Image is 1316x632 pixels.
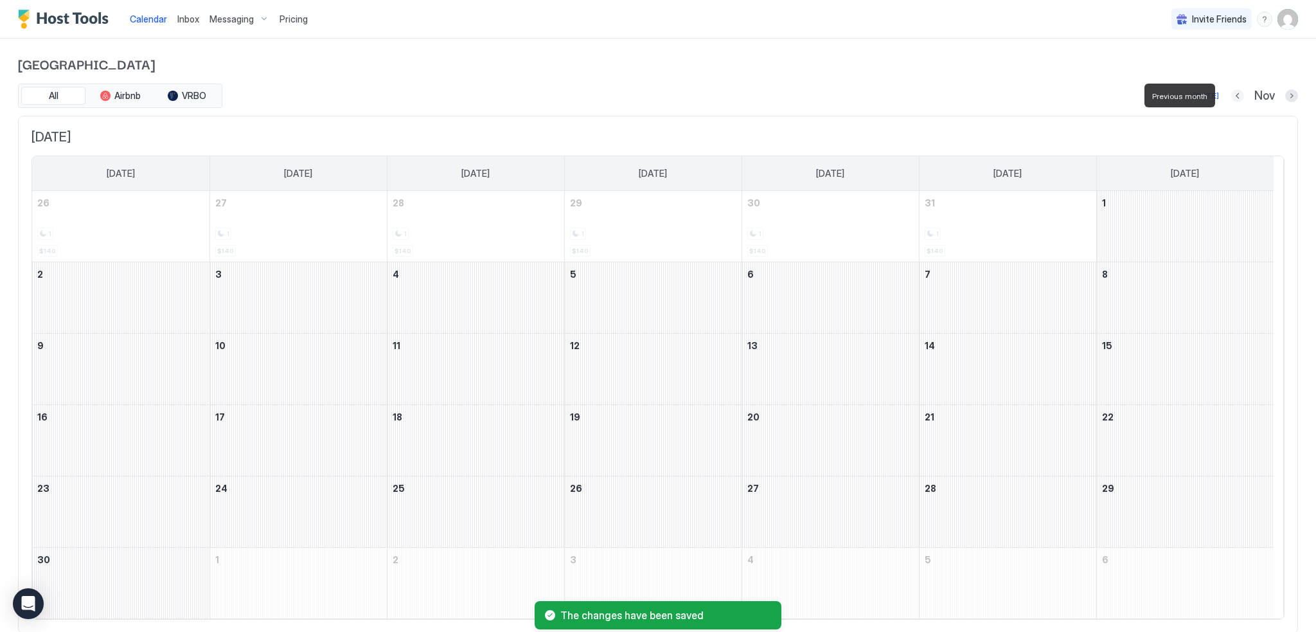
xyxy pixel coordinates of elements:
td: November 27, 2025 [742,476,919,548]
a: December 6, 2025 [1097,548,1274,572]
td: December 4, 2025 [742,548,919,619]
span: 1 [1102,197,1106,208]
div: tab-group [18,84,222,108]
td: November 19, 2025 [564,405,742,476]
span: 29 [570,197,582,208]
td: December 1, 2025 [209,548,387,619]
span: 17 [215,411,225,422]
a: November 15, 2025 [1097,334,1274,357]
span: 29 [1102,483,1114,494]
a: December 1, 2025 [210,548,387,572]
span: Nov [1254,89,1275,104]
span: 20 [747,411,760,422]
td: November 25, 2025 [387,476,564,548]
span: 27 [747,483,759,494]
td: November 17, 2025 [209,405,387,476]
span: 30 [37,554,50,565]
a: November 2, 2025 [32,262,209,286]
div: Open Intercom Messenger [13,588,44,619]
span: [DATE] [816,168,844,179]
td: December 2, 2025 [387,548,564,619]
span: 6 [747,269,754,280]
td: November 28, 2025 [919,476,1096,548]
span: 1 [215,554,219,565]
a: Saturday [1158,156,1212,191]
span: 10 [215,340,226,351]
span: [DATE] [284,168,312,179]
span: 22 [1102,411,1114,422]
a: December 5, 2025 [920,548,1096,572]
a: November 18, 2025 [387,405,564,429]
span: 12 [570,340,580,351]
button: Previous month [1231,89,1244,102]
a: November 13, 2025 [742,334,919,357]
a: November 22, 2025 [1097,405,1274,429]
span: 6 [1102,554,1108,565]
span: The changes have been saved [560,609,771,622]
span: [DATE] [1171,168,1199,179]
td: November 26, 2025 [564,476,742,548]
td: November 21, 2025 [919,405,1096,476]
a: October 27, 2025 [210,191,387,215]
td: December 5, 2025 [919,548,1096,619]
a: Sunday [94,156,148,191]
td: November 22, 2025 [1096,405,1274,476]
td: November 11, 2025 [387,334,564,405]
span: 26 [37,197,49,208]
span: Invite Friends [1192,14,1247,25]
td: November 16, 2025 [32,405,209,476]
span: Airbnb [114,90,141,102]
td: October 31, 2025 [919,191,1096,262]
a: November 21, 2025 [920,405,1096,429]
a: Host Tools Logo [18,10,114,29]
span: 31 [925,197,935,208]
td: November 15, 2025 [1096,334,1274,405]
a: November 25, 2025 [387,476,564,500]
td: October 29, 2025 [564,191,742,262]
button: Airbnb [88,87,152,105]
td: December 3, 2025 [564,548,742,619]
td: November 30, 2025 [32,548,209,619]
a: November 12, 2025 [565,334,742,357]
a: December 3, 2025 [565,548,742,572]
td: October 30, 2025 [742,191,919,262]
span: 21 [925,411,934,422]
td: November 12, 2025 [564,334,742,405]
span: 4 [747,554,754,565]
a: November 19, 2025 [565,405,742,429]
a: November 11, 2025 [387,334,564,357]
a: Thursday [803,156,857,191]
td: November 7, 2025 [919,262,1096,334]
a: Wednesday [626,156,680,191]
span: Inbox [177,14,199,24]
span: 18 [393,411,402,422]
span: 8 [1102,269,1108,280]
a: November 14, 2025 [920,334,1096,357]
a: November 28, 2025 [920,476,1096,500]
td: November 6, 2025 [742,262,919,334]
a: November 29, 2025 [1097,476,1274,500]
a: November 7, 2025 [920,262,1096,286]
td: November 23, 2025 [32,476,209,548]
span: All [49,90,58,102]
span: 2 [37,269,43,280]
span: 3 [570,554,576,565]
span: 26 [570,483,582,494]
a: November 16, 2025 [32,405,209,429]
td: October 26, 2025 [32,191,209,262]
span: 27 [215,197,227,208]
td: November 3, 2025 [209,262,387,334]
button: VRBO [155,87,219,105]
span: 4 [393,269,399,280]
td: November 24, 2025 [209,476,387,548]
span: [DATE] [31,129,1285,145]
td: November 29, 2025 [1096,476,1274,548]
td: October 28, 2025 [387,191,564,262]
td: November 10, 2025 [209,334,387,405]
a: December 2, 2025 [387,548,564,572]
a: November 10, 2025 [210,334,387,357]
td: November 8, 2025 [1096,262,1274,334]
span: 3 [215,269,222,280]
div: menu [1257,12,1272,27]
a: October 26, 2025 [32,191,209,215]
